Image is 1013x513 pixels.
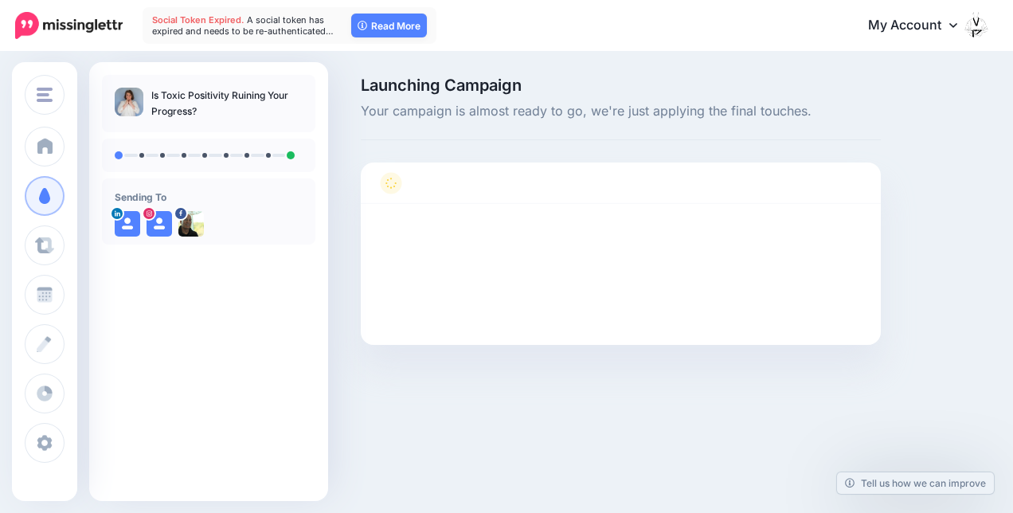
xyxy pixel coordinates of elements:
[361,77,881,93] span: Launching Campaign
[115,191,303,203] h4: Sending To
[837,472,994,494] a: Tell us how we can improve
[351,14,427,37] a: Read More
[115,88,143,116] img: f3cd2f31a052157884df7c4237a778ae_thumb.jpg
[152,14,334,37] span: A social token has expired and needs to be re-authenticated…
[15,12,123,39] img: Missinglettr
[852,6,989,45] a: My Account
[147,211,172,237] img: user_default_image.png
[178,211,204,237] img: 243314508_272570814608417_5408815764022789274_n-bsa140858.png
[115,211,140,237] img: user_default_image.png
[361,101,881,122] span: Your campaign is almost ready to go, we're just applying the final touches.
[152,14,244,25] span: Social Token Expired.
[37,88,53,102] img: menu.png
[151,88,303,119] p: Is Toxic Positivity Ruining Your Progress?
